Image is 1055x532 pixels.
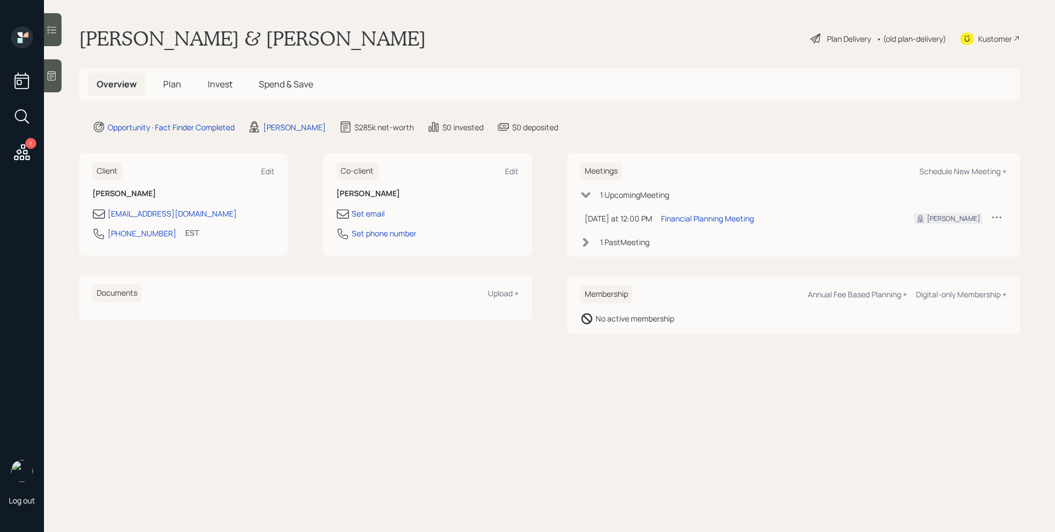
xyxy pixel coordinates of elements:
[442,121,484,133] div: $0 invested
[9,495,35,506] div: Log out
[259,78,313,90] span: Spend & Save
[97,78,137,90] span: Overview
[352,228,417,239] div: Set phone number
[978,33,1012,45] div: Kustomer
[108,228,176,239] div: [PHONE_NUMBER]
[585,213,652,224] div: [DATE] at 12:00 PM
[488,288,519,298] div: Upload +
[11,460,33,482] img: james-distasi-headshot.png
[25,138,36,149] div: 1
[580,162,622,180] h6: Meetings
[354,121,414,133] div: $285k net-worth
[808,289,907,300] div: Annual Fee Based Planning +
[79,26,426,51] h1: [PERSON_NAME] & [PERSON_NAME]
[600,236,649,248] div: 1 Past Meeting
[263,121,326,133] div: [PERSON_NAME]
[352,208,385,219] div: Set email
[108,121,235,133] div: Opportunity · Fact Finder Completed
[927,214,980,224] div: [PERSON_NAME]
[596,313,674,324] div: No active membership
[92,162,122,180] h6: Client
[505,166,519,176] div: Edit
[827,33,871,45] div: Plan Delivery
[208,78,232,90] span: Invest
[919,166,1007,176] div: Schedule New Meeting +
[661,213,754,224] div: Financial Planning Meeting
[163,78,181,90] span: Plan
[336,189,519,198] h6: [PERSON_NAME]
[92,189,275,198] h6: [PERSON_NAME]
[336,162,378,180] h6: Co-client
[600,189,669,201] div: 1 Upcoming Meeting
[108,208,237,219] div: [EMAIL_ADDRESS][DOMAIN_NAME]
[580,285,632,303] h6: Membership
[261,166,275,176] div: Edit
[92,284,142,302] h6: Documents
[876,33,946,45] div: • (old plan-delivery)
[916,289,1007,300] div: Digital-only Membership +
[512,121,558,133] div: $0 deposited
[185,227,199,239] div: EST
